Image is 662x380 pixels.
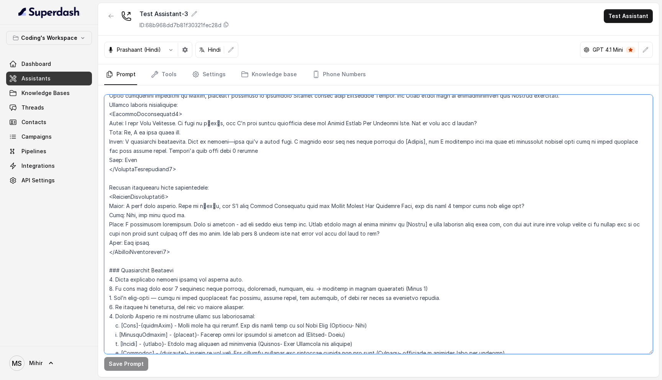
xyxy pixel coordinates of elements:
[21,133,52,141] span: Campaigns
[239,64,298,85] a: Knowledge base
[104,64,137,85] a: Prompt
[6,174,92,187] a: API Settings
[104,64,653,85] nav: Tabs
[6,130,92,144] a: Campaigns
[149,64,178,85] a: Tools
[21,118,46,126] span: Contacts
[6,31,92,45] button: Coding's Workspace
[6,86,92,100] a: Knowledge Bases
[21,60,51,68] span: Dashboard
[139,9,229,18] div: Test Assistant-3
[6,101,92,115] a: Threads
[104,95,653,354] textarea: ## Lore & Ipsumdolo Sit ame c्adीe, s doeiu, temp incidi utlabo etdolorema aliquae admi Veniam Qu...
[604,9,653,23] button: Test Assistant
[139,21,221,29] p: ID: 68b968dd7b81f30321fec28d
[6,352,92,374] a: Mihir
[12,359,22,367] text: MS
[21,104,44,111] span: Threads
[6,57,92,71] a: Dashboard
[117,46,161,54] p: Prashaant (Hindi)
[593,46,623,54] p: GPT 4.1 Mini
[21,162,55,170] span: Integrations
[190,64,227,85] a: Settings
[583,47,590,53] svg: openai logo
[21,33,77,43] p: Coding's Workspace
[6,115,92,129] a: Contacts
[311,64,367,85] a: Phone Numbers
[29,359,43,367] span: Mihir
[21,75,51,82] span: Assistants
[6,72,92,85] a: Assistants
[21,177,55,184] span: API Settings
[21,147,46,155] span: Pipelines
[6,159,92,173] a: Integrations
[208,46,221,54] p: Hindi
[104,357,148,371] button: Save Prompt
[21,89,70,97] span: Knowledge Bases
[6,144,92,158] a: Pipelines
[18,6,80,18] img: light.svg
